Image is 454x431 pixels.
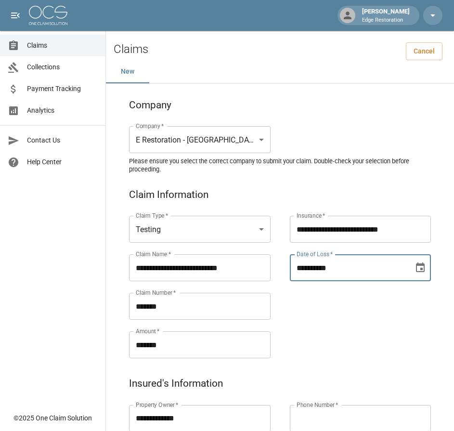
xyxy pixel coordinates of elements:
img: ocs-logo-white-transparent.png [29,6,67,25]
p: Edge Restoration [362,16,410,25]
label: Date of Loss [297,250,333,258]
label: Claim Name [136,250,171,258]
label: Claim Number [136,288,176,297]
button: open drawer [6,6,25,25]
label: Insurance [297,211,325,220]
div: dynamic tabs [106,60,454,83]
h5: Please ensure you select the correct company to submit your claim. Double-check your selection be... [129,157,431,173]
label: Property Owner [136,401,179,409]
span: Claims [27,40,98,51]
label: Claim Type [136,211,168,220]
a: Cancel [406,42,442,60]
div: Testing [129,216,271,243]
button: New [106,60,149,83]
button: Choose date, selected date is Aug 2, 2025 [411,258,430,277]
span: Help Center [27,157,98,167]
span: Contact Us [27,135,98,145]
span: Collections [27,62,98,72]
label: Amount [136,327,160,335]
label: Company [136,122,164,130]
div: © 2025 One Claim Solution [13,413,92,423]
span: Analytics [27,105,98,116]
label: Phone Number [297,401,338,409]
span: Payment Tracking [27,84,98,94]
h2: Claims [114,42,148,56]
div: E Restoration - [GEOGRAPHIC_DATA] [129,126,271,153]
div: [PERSON_NAME] [358,7,414,24]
